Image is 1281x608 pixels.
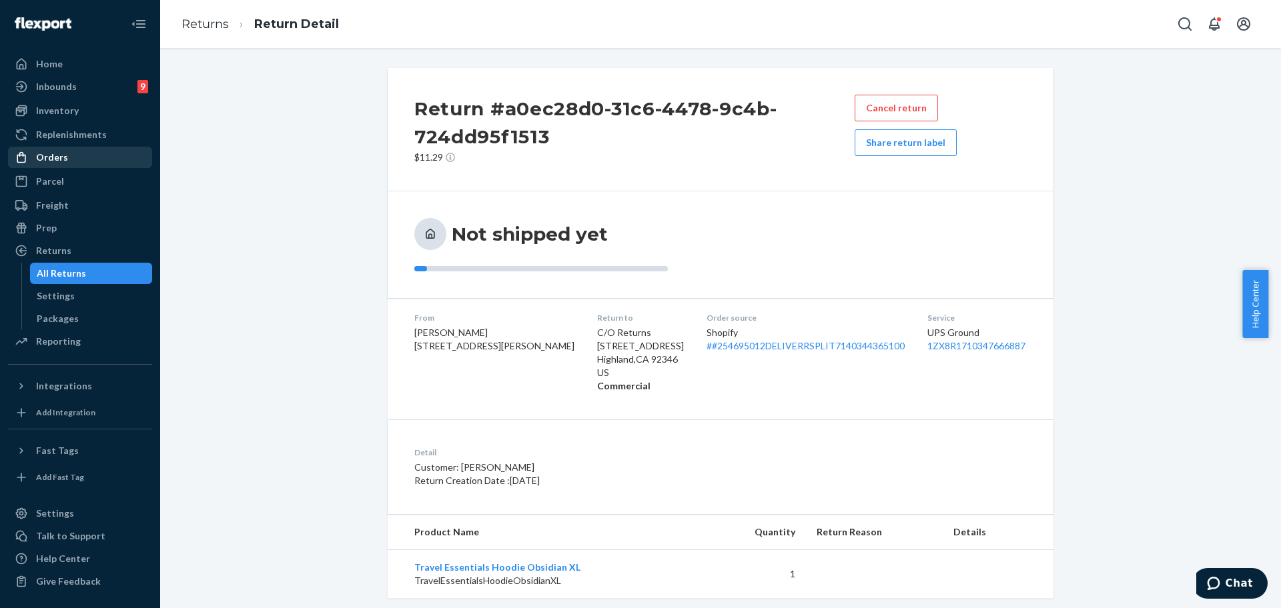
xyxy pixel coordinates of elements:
[1196,568,1268,601] iframe: Opens a widget where you can chat to one of our agents
[15,17,71,31] img: Flexport logo
[36,507,74,520] div: Settings
[36,199,69,212] div: Freight
[8,375,152,397] button: Integrations
[414,461,783,474] p: Customer: [PERSON_NAME]
[8,76,152,97] a: Inbounds9
[8,503,152,524] a: Settings
[8,53,152,75] a: Home
[8,548,152,569] a: Help Center
[597,326,685,339] p: C/O Returns
[597,380,651,391] strong: Commercial
[8,331,152,352] a: Reporting
[30,285,153,307] a: Settings
[8,195,152,216] a: Freight
[36,244,71,257] div: Returns
[414,151,855,164] p: $11.29
[855,95,938,121] button: Cancel return
[37,267,86,280] div: All Returns
[8,402,152,423] a: Add Integration
[181,17,229,31] a: Returns
[414,95,855,151] h2: Return #a0ec28d0-31c6-4478-9c4b-724dd95f1513
[927,312,1027,323] dt: Service
[707,312,906,323] dt: Order source
[36,80,77,93] div: Inbounds
[8,217,152,239] a: Prep
[36,471,84,483] div: Add Fast Tag
[1201,11,1228,37] button: Open notifications
[8,440,152,461] button: Fast Tags
[388,515,709,550] th: Product Name
[1242,270,1268,338] button: Help Center
[36,529,105,543] div: Talk to Support
[8,571,152,592] button: Give Feedback
[597,366,685,379] p: US
[30,308,153,329] a: Packages
[709,515,807,550] th: Quantity
[414,327,574,351] span: [PERSON_NAME] [STREET_ADDRESS][PERSON_NAME]
[597,353,685,366] p: Highland , CA 92346
[855,129,957,156] button: Share return label
[1230,11,1257,37] button: Open account menu
[707,326,906,353] div: Shopify
[37,312,79,325] div: Packages
[597,339,685,353] p: [STREET_ADDRESS]
[8,100,152,121] a: Inventory
[806,515,943,550] th: Return Reason
[414,312,576,323] dt: From
[36,104,79,117] div: Inventory
[707,340,905,351] a: ##254695012DELIVERRSPLIT7140344365100
[30,263,153,284] a: All Returns
[36,379,92,393] div: Integrations
[927,327,979,338] span: UPS Ground
[414,574,698,587] p: TravelEssentialsHoodieObsidianXL
[36,151,68,164] div: Orders
[36,335,81,348] div: Reporting
[452,222,608,246] h3: Not shipped yet
[171,5,350,44] ol: breadcrumbs
[8,124,152,145] a: Replenishments
[8,240,152,261] a: Returns
[414,447,783,458] dt: Detail
[137,80,148,93] div: 9
[8,171,152,192] a: Parcel
[36,407,95,418] div: Add Integration
[597,312,685,323] dt: Return to
[37,289,75,303] div: Settings
[36,57,63,71] div: Home
[36,175,64,188] div: Parcel
[414,474,783,487] p: Return Creation Date : [DATE]
[36,552,90,565] div: Help Center
[8,467,152,488] a: Add Fast Tag
[8,147,152,168] a: Orders
[36,575,101,588] div: Give Feedback
[709,550,807,599] td: 1
[254,17,339,31] a: Return Detail
[36,128,107,141] div: Replenishments
[414,561,580,573] a: Travel Essentials Hoodie Obsidian XL
[8,525,152,547] button: Talk to Support
[36,444,79,457] div: Fast Tags
[125,11,152,37] button: Close Navigation
[1172,11,1198,37] button: Open Search Box
[927,340,1025,351] a: 1ZX8R1710347666887
[943,515,1053,550] th: Details
[36,221,57,235] div: Prep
